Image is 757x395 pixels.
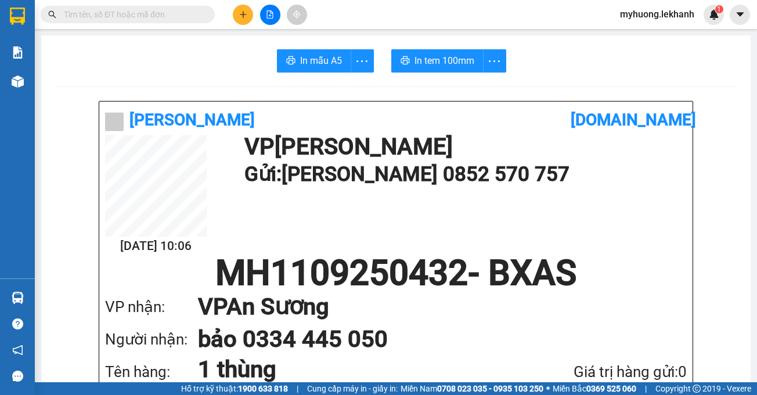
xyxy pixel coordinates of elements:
input: Tìm tên, số ĐT hoặc mã đơn [64,8,201,21]
button: caret-down [730,5,750,25]
strong: 0708 023 035 - 0935 103 250 [437,384,543,393]
span: question-circle [12,318,23,329]
h1: VP An Sương [198,291,664,323]
span: message [12,371,23,382]
div: VP nhận: [105,295,198,319]
span: | [645,382,647,395]
span: notification [12,345,23,356]
span: ⚪️ [546,386,550,391]
button: plus [233,5,253,25]
h1: VP [PERSON_NAME] [244,135,681,158]
div: Người nhận: [105,328,198,351]
strong: 1900 633 818 [238,384,288,393]
button: printerIn mẫu A5 [277,49,351,73]
img: logo-vxr [10,8,25,25]
b: [DOMAIN_NAME] [571,110,696,129]
span: myhuong.lekhanh [611,7,704,21]
span: file-add [266,10,274,19]
h2: [DATE] 10:06 [105,237,207,256]
span: 1 [717,5,721,13]
span: caret-down [735,9,745,20]
span: more [484,54,506,68]
img: warehouse-icon [12,292,24,304]
div: Tên hàng: [105,360,198,384]
h1: 1 thùng [198,356,512,383]
h1: bảo 0334 445 050 [198,323,664,356]
span: copyright [693,385,701,393]
span: plus [239,10,247,19]
button: printerIn tem 100mm [391,49,484,73]
sup: 1 [715,5,723,13]
span: more [351,54,373,68]
span: Cung cấp máy in - giấy in: [307,382,398,395]
button: more [483,49,506,73]
span: Hỗ trợ kỹ thuật: [181,382,288,395]
img: solution-icon [12,46,24,59]
span: printer [401,56,410,67]
span: Miền Bắc [553,382,636,395]
button: file-add [260,5,280,25]
img: icon-new-feature [709,9,719,20]
span: | [297,382,298,395]
strong: 0369 525 060 [586,384,636,393]
h1: Gửi: [PERSON_NAME] 0852 570 757 [244,158,681,190]
span: printer [286,56,295,67]
div: Giá trị hàng gửi: 0 [512,360,687,384]
span: In tem 100mm [414,53,474,68]
button: more [351,49,374,73]
button: aim [287,5,307,25]
span: In mẫu A5 [300,53,342,68]
span: Miền Nam [401,382,543,395]
span: search [48,10,56,19]
b: [PERSON_NAME] [129,110,255,129]
h1: MH1109250432 - BXAS [105,256,687,291]
span: aim [293,10,301,19]
img: warehouse-icon [12,75,24,88]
